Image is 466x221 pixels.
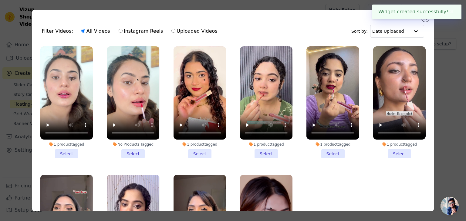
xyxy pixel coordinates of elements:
button: Close [448,8,455,15]
div: Sort by: [351,25,424,38]
div: 1 product tagged [240,142,292,147]
div: 1 product tagged [306,142,359,147]
label: Uploaded Videos [171,27,218,35]
label: All Videos [81,27,110,35]
div: 1 product tagged [373,142,426,147]
a: Open chat [441,197,459,215]
div: 1 product tagged [174,142,226,147]
div: 1 product tagged [40,142,93,147]
div: Widget created successfully! [372,5,461,19]
div: No Products Tagged [107,142,159,147]
label: Instagram Reels [118,27,163,35]
div: Filter Videos: [42,24,221,38]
